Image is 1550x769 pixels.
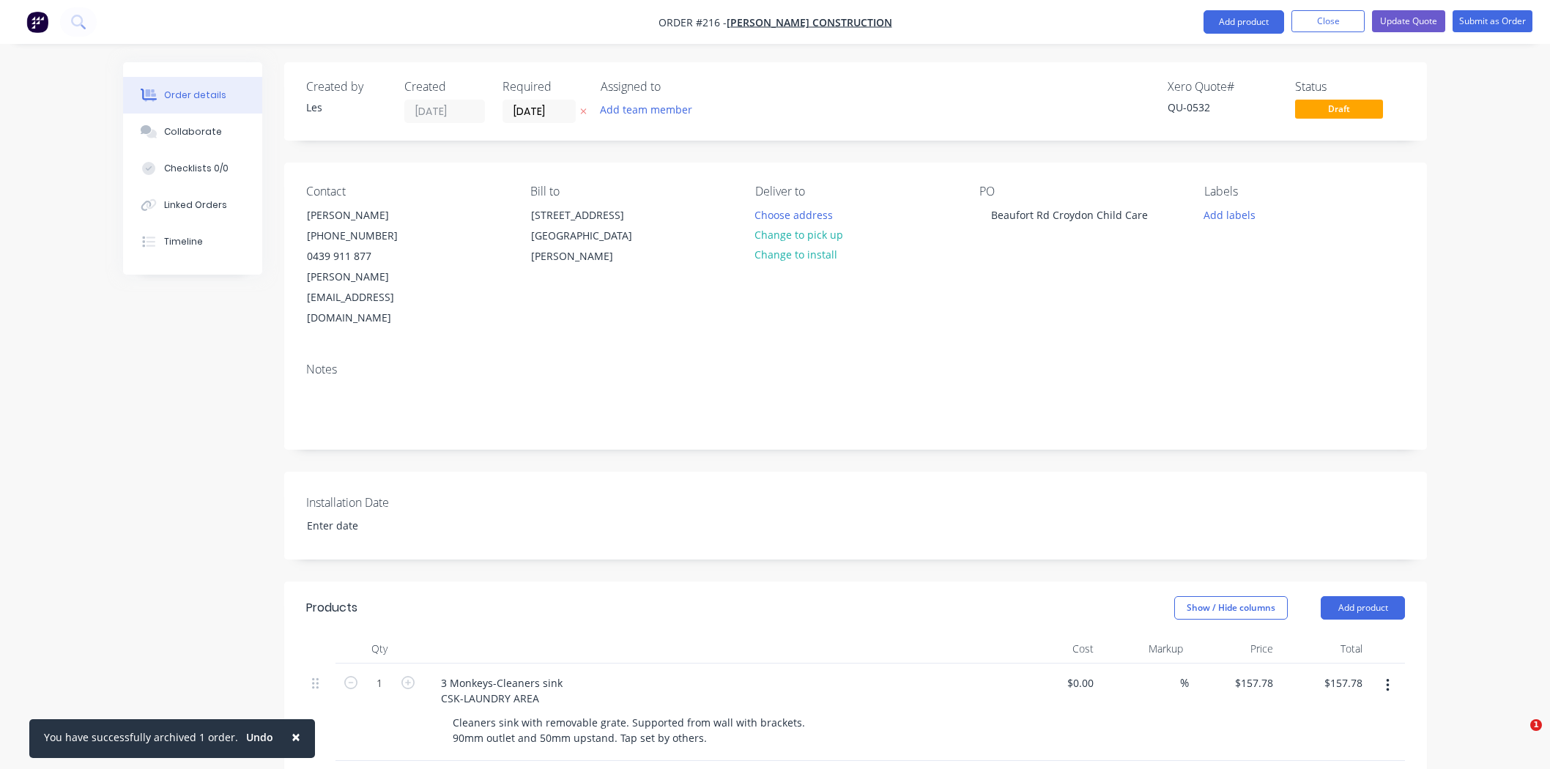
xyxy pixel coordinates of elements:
[306,363,1405,376] div: Notes
[747,245,845,264] button: Change to install
[1168,80,1278,94] div: Xero Quote #
[1195,204,1263,224] button: Add labels
[307,267,429,328] div: [PERSON_NAME][EMAIL_ADDRESS][DOMAIN_NAME]
[123,187,262,223] button: Linked Orders
[292,727,300,747] span: ×
[429,672,574,709] div: 3 Monkeys-Cleaners sink CSK-LAUNDRY AREA
[1174,596,1288,620] button: Show / Hide columns
[307,226,429,246] div: [PHONE_NUMBER]
[593,100,700,119] button: Add team member
[1500,719,1535,754] iframe: Intercom live chat
[1009,634,1100,664] div: Cost
[755,185,956,198] div: Deliver to
[1189,634,1279,664] div: Price
[44,729,238,745] div: You have successfully archived 1 order.
[1295,80,1405,94] div: Status
[519,204,665,267] div: [STREET_ADDRESS][GEOGRAPHIC_DATA][PERSON_NAME]
[531,226,653,267] div: [GEOGRAPHIC_DATA][PERSON_NAME]
[123,114,262,150] button: Collaborate
[1204,185,1405,198] div: Labels
[1295,100,1383,118] span: Draft
[307,246,429,267] div: 0439 911 877
[601,100,700,119] button: Add team member
[1453,10,1532,32] button: Submit as Order
[123,150,262,187] button: Checklists 0/0
[306,185,507,198] div: Contact
[1372,10,1445,32] button: Update Quote
[530,185,731,198] div: Bill to
[306,80,387,94] div: Created by
[1168,100,1278,115] div: QU-0532
[404,80,485,94] div: Created
[503,80,583,94] div: Required
[1530,719,1542,731] span: 1
[727,15,892,29] a: [PERSON_NAME] Construction
[123,77,262,114] button: Order details
[1180,675,1189,691] span: %
[277,719,315,754] button: Close
[979,185,1180,198] div: PO
[294,204,441,329] div: [PERSON_NAME][PHONE_NUMBER]0439 911 877[PERSON_NAME][EMAIL_ADDRESS][DOMAIN_NAME]
[164,235,203,248] div: Timeline
[238,727,281,748] button: Undo
[164,125,222,138] div: Collaborate
[297,515,479,537] input: Enter date
[123,223,262,260] button: Timeline
[26,11,48,33] img: Factory
[164,162,229,175] div: Checklists 0/0
[747,204,841,224] button: Choose address
[979,204,1160,226] div: Beaufort Rd Croydon Child Care
[306,494,489,511] label: Installation Date
[1204,10,1284,34] button: Add product
[1321,596,1405,620] button: Add product
[601,80,747,94] div: Assigned to
[307,205,429,226] div: [PERSON_NAME]
[164,89,226,102] div: Order details
[531,205,653,226] div: [STREET_ADDRESS]
[306,599,357,617] div: Products
[659,15,727,29] span: Order #216 -
[335,634,423,664] div: Qty
[1279,634,1369,664] div: Total
[1291,10,1365,32] button: Close
[306,100,387,115] div: Les
[164,198,227,212] div: Linked Orders
[747,225,851,245] button: Change to pick up
[441,712,820,748] div: Cleaners sink with removable grate. Supported from wall with brackets. 90mm outlet and 50mm upsta...
[1100,634,1190,664] div: Markup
